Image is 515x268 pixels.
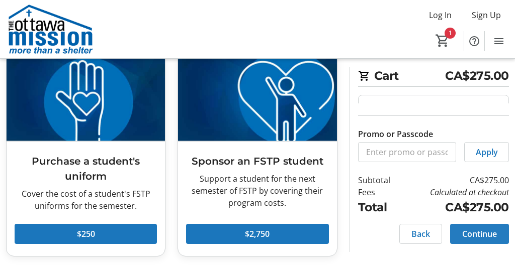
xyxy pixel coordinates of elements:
[186,173,328,209] div: Support a student for the next semester of FSTP by covering their program costs.
[402,198,509,216] td: CA$275.00
[399,224,442,244] button: Back
[7,52,165,141] img: Purchase a student's uniform
[15,154,157,184] h3: Purchase a student's uniform
[186,154,328,169] h3: Sponsor an FSTP student
[178,52,336,141] img: Sponsor an FSTP student
[402,186,509,198] td: Calculated at checkout
[462,228,497,240] span: Continue
[464,31,484,51] button: Help
[358,174,402,186] td: Subtotal
[411,228,430,240] span: Back
[77,228,95,240] span: $250
[450,224,509,244] button: Continue
[434,32,452,50] button: Cart
[464,142,509,162] button: Apply
[15,224,157,244] button: $250
[476,146,498,158] span: Apply
[358,198,402,216] td: Total
[489,31,509,51] button: Menu
[358,67,509,87] h2: Cart
[464,7,509,23] button: Sign Up
[358,128,433,140] label: Promo or Passcode
[245,228,270,240] span: $2,750
[402,174,509,186] td: CA$275.00
[358,142,457,162] input: Enter promo or passcode
[429,9,452,21] span: Log In
[445,67,509,84] span: CA$275.00
[6,4,96,54] img: The Ottawa Mission's Logo
[358,186,402,198] td: Fees
[186,224,328,244] button: $2,750
[421,7,460,23] button: Log In
[15,188,157,212] div: Cover the cost of a student's FSTP uniforms for the semester.
[472,9,501,21] span: Sign Up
